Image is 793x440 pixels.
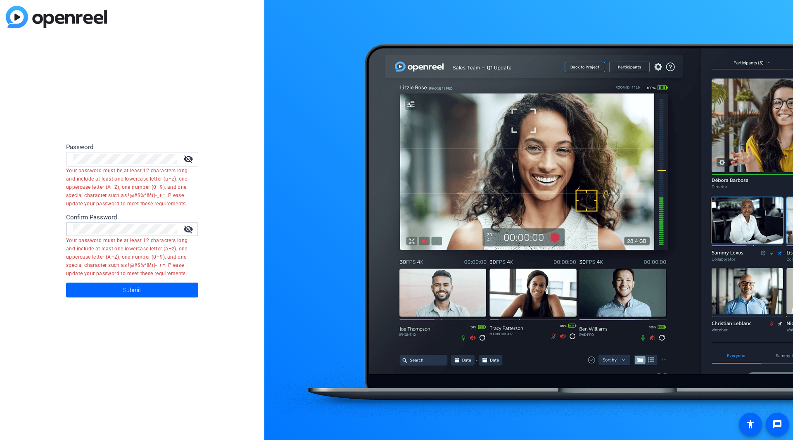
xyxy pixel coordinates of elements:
[746,419,755,429] mat-icon: accessibility
[66,236,192,278] mat-error: Your password must be at least 12 characters long and include at least one lowercase letter (a–z)...
[123,280,141,300] span: Submit
[178,224,198,234] mat-icon: visibility_off
[66,283,198,297] button: Submit
[66,166,192,208] mat-error: Your password must be at least 12 characters long and include at least one lowercase letter (a–z)...
[6,6,107,28] img: blue-gradient.svg
[772,419,782,429] mat-icon: message
[66,214,117,221] span: Confirm Password
[178,154,198,164] mat-icon: visibility_off
[66,143,93,151] span: Password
